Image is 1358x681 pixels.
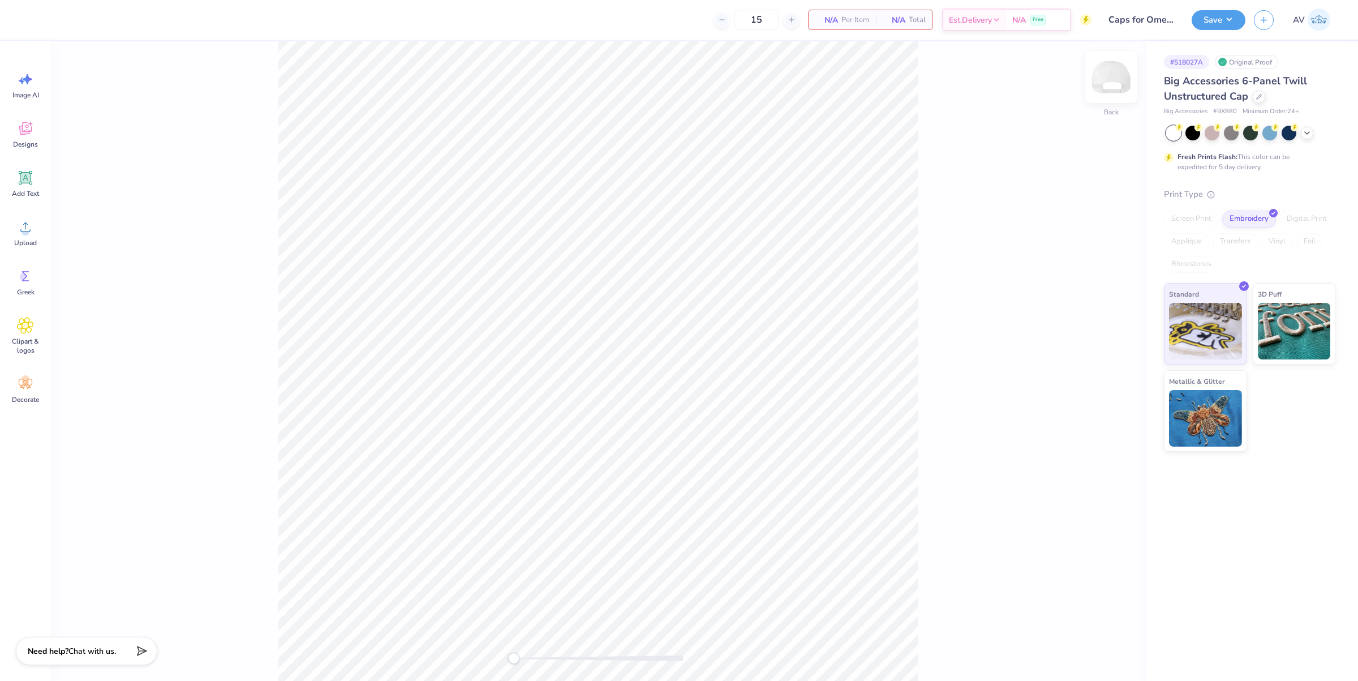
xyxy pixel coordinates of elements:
div: This color can be expedited for 5 day delivery. [1177,152,1317,172]
div: # 518027A [1164,55,1209,69]
span: Chat with us. [68,646,116,657]
span: Metallic & Glitter [1169,375,1225,387]
span: Add Text [12,189,39,198]
img: Back [1089,54,1134,100]
div: Accessibility label [508,653,519,664]
div: Screen Print [1164,211,1219,228]
span: # BX880 [1213,107,1237,117]
span: Per Item [841,14,869,26]
a: AV [1288,8,1335,31]
span: Big Accessories [1164,107,1207,117]
div: Embroidery [1222,211,1276,228]
img: Standard [1169,303,1242,359]
span: Est. Delivery [949,14,992,26]
input: – – [734,10,779,30]
div: Original Proof [1215,55,1278,69]
strong: Need help? [28,646,68,657]
span: Big Accessories 6-Panel Twill Unstructured Cap [1164,74,1307,103]
img: 3D Puff [1258,303,1331,359]
div: Back [1104,107,1119,117]
span: Decorate [12,395,39,404]
input: Untitled Design [1100,8,1183,31]
div: Print Type [1164,188,1335,201]
span: Minimum Order: 24 + [1243,107,1299,117]
span: Image AI [12,91,39,100]
strong: Fresh Prints Flash: [1177,152,1237,161]
span: Upload [14,238,37,247]
div: Foil [1296,233,1323,250]
span: N/A [883,14,905,26]
span: 3D Puff [1258,288,1282,300]
img: Metallic & Glitter [1169,390,1242,447]
span: Greek [17,288,35,297]
div: Applique [1164,233,1209,250]
span: Designs [13,140,38,149]
div: Rhinestones [1164,256,1219,273]
span: AV [1293,14,1305,27]
div: Transfers [1213,233,1258,250]
div: Vinyl [1261,233,1293,250]
div: Digital Print [1279,211,1334,228]
span: Clipart & logos [7,337,44,355]
button: Save [1192,10,1245,30]
span: Standard [1169,288,1199,300]
span: N/A [1012,14,1026,26]
span: N/A [815,14,838,26]
span: Free [1033,16,1043,24]
span: Total [909,14,926,26]
img: Aargy Velasco [1308,8,1330,31]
